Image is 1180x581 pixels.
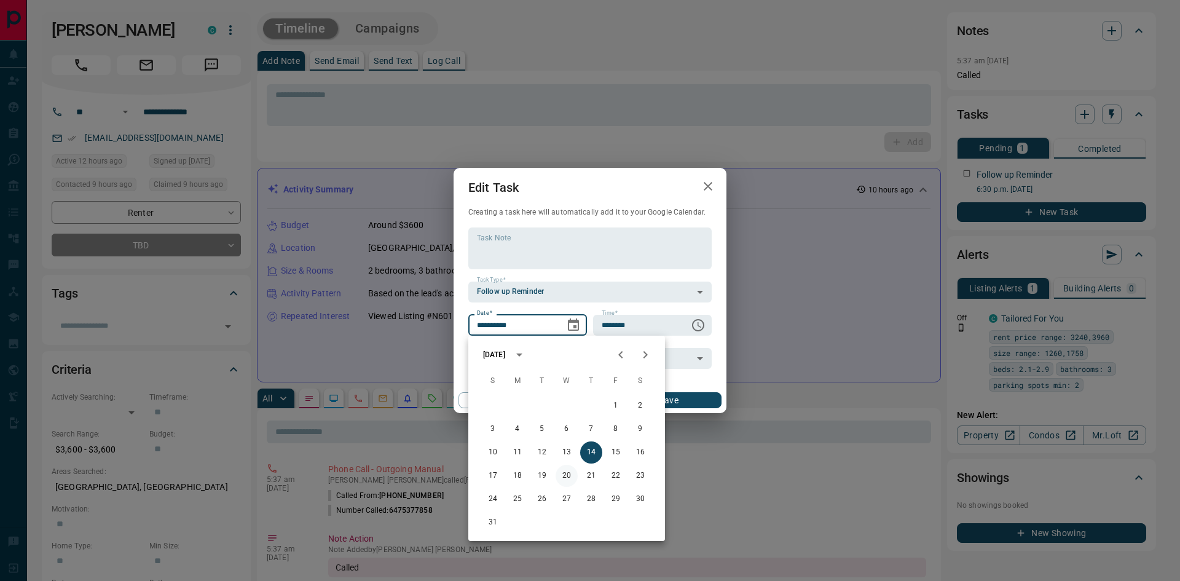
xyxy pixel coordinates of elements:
[531,441,553,464] button: 12
[629,369,651,393] span: Saturday
[605,369,627,393] span: Friday
[482,512,504,534] button: 31
[608,342,633,367] button: Previous month
[482,465,504,487] button: 17
[506,418,529,440] button: 4
[506,441,529,464] button: 11
[506,488,529,510] button: 25
[477,309,492,317] label: Date
[629,418,651,440] button: 9
[605,418,627,440] button: 8
[629,488,651,510] button: 30
[506,369,529,393] span: Monday
[531,488,553,510] button: 26
[531,418,553,440] button: 5
[477,276,506,284] label: Task Type
[561,313,586,338] button: Choose date, selected date is Aug 14, 2025
[556,441,578,464] button: 13
[629,441,651,464] button: 16
[483,349,505,360] div: [DATE]
[482,488,504,510] button: 24
[556,418,578,440] button: 6
[605,488,627,510] button: 29
[468,282,712,302] div: Follow up Reminder
[605,465,627,487] button: 22
[454,168,533,207] h2: Edit Task
[468,207,712,218] p: Creating a task here will automatically add it to your Google Calendar.
[629,395,651,417] button: 2
[482,441,504,464] button: 10
[605,441,627,464] button: 15
[580,465,602,487] button: 21
[629,465,651,487] button: 23
[556,488,578,510] button: 27
[531,465,553,487] button: 19
[602,309,618,317] label: Time
[605,395,627,417] button: 1
[482,369,504,393] span: Sunday
[686,313,710,338] button: Choose time, selected time is 6:30 PM
[482,418,504,440] button: 3
[633,342,658,367] button: Next month
[616,392,722,408] button: Save
[556,369,578,393] span: Wednesday
[580,369,602,393] span: Thursday
[506,465,529,487] button: 18
[556,465,578,487] button: 20
[580,488,602,510] button: 28
[509,344,530,365] button: calendar view is open, switch to year view
[580,418,602,440] button: 7
[531,369,553,393] span: Tuesday
[580,441,602,464] button: 14
[458,392,564,408] button: Cancel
